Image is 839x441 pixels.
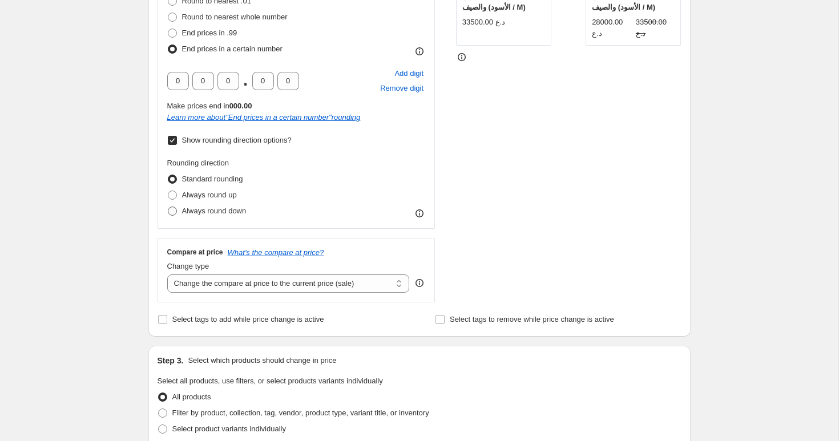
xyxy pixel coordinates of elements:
button: Add placeholder [393,66,425,81]
p: Select which products should change in price [188,355,336,366]
input: ﹡ [217,72,239,90]
input: ﹡ [252,72,274,90]
span: Filter by product, collection, tag, vendor, product type, variant title, or inventory [172,408,429,417]
span: Standard rounding [182,175,243,183]
h3: Compare at price [167,248,223,257]
div: 33500.00 د.ع [462,17,505,28]
span: Change type [167,262,209,270]
span: . [243,72,249,90]
span: Select product variants individually [172,424,286,433]
span: Select all products, use filters, or select products variants individually [158,377,383,385]
span: Rounding direction [167,159,229,167]
input: ﹡ [192,72,214,90]
input: ﹡ [167,72,189,90]
span: Make prices end in [167,102,252,110]
span: All products [172,393,211,401]
i: Learn more about " End prices in a certain number " rounding [167,113,361,122]
span: End prices in a certain number [182,44,283,53]
button: Remove placeholder [378,81,425,96]
span: Always round up [182,191,237,199]
strike: 33500.00 د.ع [636,17,675,39]
button: What's the compare at price? [228,248,324,257]
b: 000.00 [229,102,252,110]
span: Remove digit [380,83,423,94]
a: Learn more about"End prices in a certain number"rounding [167,113,361,122]
div: help [414,277,425,289]
div: 28000.00 د.ع [592,17,631,39]
span: Show rounding direction options? [182,136,292,144]
span: Round to nearest whole number [182,13,288,21]
span: Select tags to remove while price change is active [450,315,614,323]
span: End prices in .99 [182,29,237,37]
span: Add digit [394,68,423,79]
input: ﹡ [277,72,299,90]
span: Select tags to add while price change is active [172,315,324,323]
span: Always round down [182,207,247,215]
h2: Step 3. [158,355,184,366]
